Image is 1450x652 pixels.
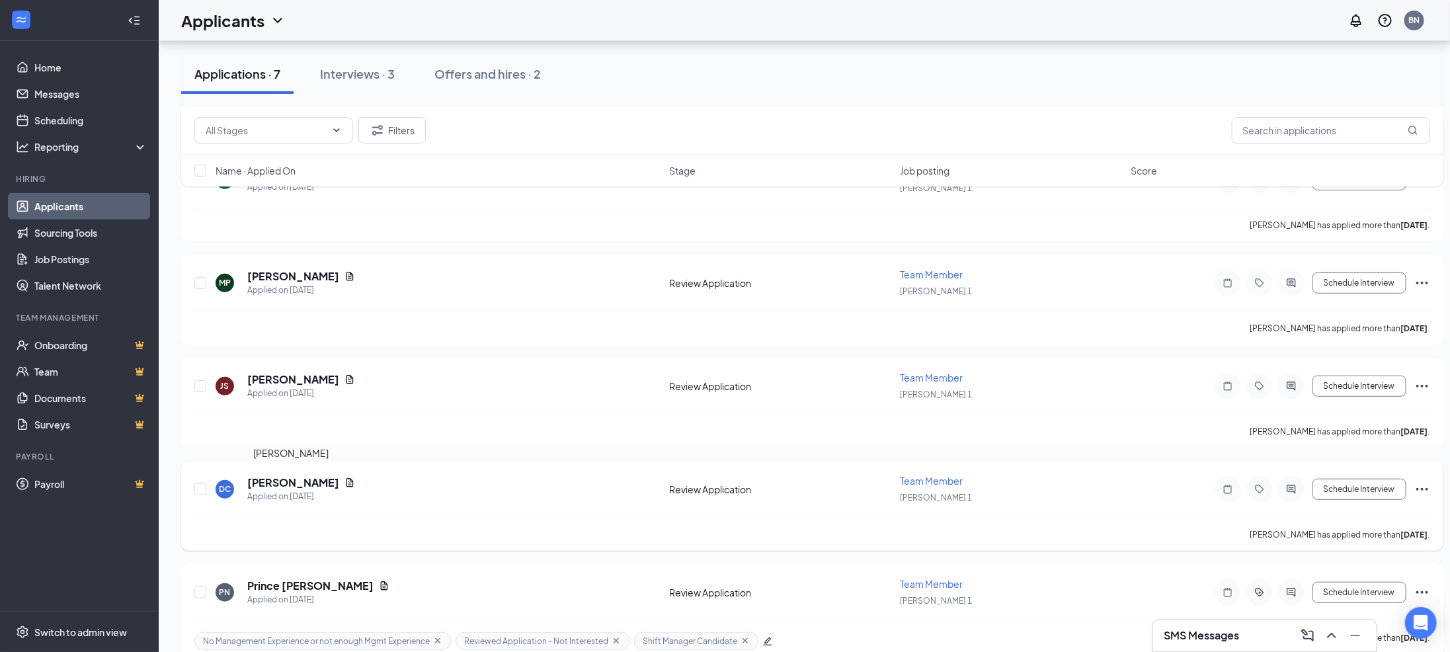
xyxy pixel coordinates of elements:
[34,385,147,411] a: DocumentsCrown
[331,125,342,136] svg: ChevronDown
[247,579,374,593] h5: Prince [PERSON_NAME]
[900,596,972,606] span: [PERSON_NAME] 1
[34,626,127,639] div: Switch to admin view
[1401,323,1428,333] b: [DATE]
[669,483,892,496] div: Review Application
[203,635,430,647] span: No Management Experience or not enough Mgmt Experience
[247,475,339,490] h5: [PERSON_NAME]
[1283,381,1299,391] svg: ActiveChat
[1401,427,1428,436] b: [DATE]
[1401,633,1428,643] b: [DATE]
[216,164,296,177] span: Name · Applied On
[1348,628,1363,643] svg: Minimize
[1252,278,1268,288] svg: Tag
[1414,585,1430,600] svg: Ellipses
[1345,625,1366,646] button: Minimize
[220,587,231,598] div: PN
[34,107,147,134] a: Scheduling
[247,269,339,284] h5: [PERSON_NAME]
[15,13,28,26] svg: WorkstreamLogo
[16,312,145,323] div: Team Management
[16,140,29,153] svg: Analysis
[900,578,963,590] span: Team Member
[16,451,145,462] div: Payroll
[34,411,147,438] a: SurveysCrown
[1164,628,1239,643] h3: SMS Messages
[900,493,972,503] span: [PERSON_NAME] 1
[219,277,231,288] div: MP
[432,635,443,646] svg: Cross
[219,483,231,495] div: DC
[1321,625,1342,646] button: ChevronUp
[206,123,326,138] input: All Stages
[1297,625,1318,646] button: ComposeMessage
[643,635,737,647] span: Shift Manager Candidate
[320,65,395,82] div: Interviews · 3
[1283,484,1299,495] svg: ActiveChat
[1250,220,1430,231] p: [PERSON_NAME] has applied more than .
[1414,378,1430,394] svg: Ellipses
[247,593,389,606] div: Applied on [DATE]
[1405,607,1437,639] div: Open Intercom Messenger
[611,635,622,646] svg: Cross
[247,387,355,400] div: Applied on [DATE]
[344,374,355,385] svg: Document
[669,380,892,393] div: Review Application
[1414,275,1430,291] svg: Ellipses
[34,193,147,220] a: Applicants
[253,446,329,460] div: [PERSON_NAME]
[128,14,141,27] svg: Collapse
[1312,479,1406,500] button: Schedule Interview
[1131,164,1158,177] span: Score
[1220,484,1236,495] svg: Note
[669,586,892,599] div: Review Application
[1348,13,1364,28] svg: Notifications
[1414,481,1430,497] svg: Ellipses
[34,220,147,246] a: Sourcing Tools
[247,284,355,297] div: Applied on [DATE]
[1283,587,1299,598] svg: ActiveChat
[740,635,750,646] svg: Cross
[1312,272,1406,294] button: Schedule Interview
[1252,587,1268,598] svg: ActiveTag
[1232,117,1430,143] input: Search in applications
[1252,381,1268,391] svg: Tag
[763,637,772,646] span: edit
[34,140,148,153] div: Reporting
[1252,484,1268,495] svg: Tag
[434,65,541,82] div: Offers and hires · 2
[344,271,355,282] svg: Document
[34,332,147,358] a: OnboardingCrown
[900,389,972,399] span: [PERSON_NAME] 1
[900,268,963,280] span: Team Member
[34,246,147,272] a: Job Postings
[1220,381,1236,391] svg: Note
[1250,529,1430,540] p: [PERSON_NAME] has applied more than .
[1250,426,1430,437] p: [PERSON_NAME] has applied more than .
[358,117,426,143] button: Filter Filters
[16,626,29,639] svg: Settings
[34,272,147,299] a: Talent Network
[16,173,145,184] div: Hiring
[1220,278,1236,288] svg: Note
[34,81,147,107] a: Messages
[344,477,355,488] svg: Document
[1401,530,1428,540] b: [DATE]
[370,122,385,138] svg: Filter
[1312,376,1406,397] button: Schedule Interview
[1300,628,1316,643] svg: ComposeMessage
[34,54,147,81] a: Home
[247,372,339,387] h5: [PERSON_NAME]
[464,635,608,647] span: Reviewed Application - Not Interested
[900,475,963,487] span: Team Member
[1401,220,1428,230] b: [DATE]
[1250,323,1430,334] p: [PERSON_NAME] has applied more than .
[34,358,147,385] a: TeamCrown
[1408,125,1418,136] svg: MagnifyingGlass
[379,581,389,591] svg: Document
[669,276,892,290] div: Review Application
[247,490,355,503] div: Applied on [DATE]
[221,380,229,391] div: JS
[1220,587,1236,598] svg: Note
[1324,628,1340,643] svg: ChevronUp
